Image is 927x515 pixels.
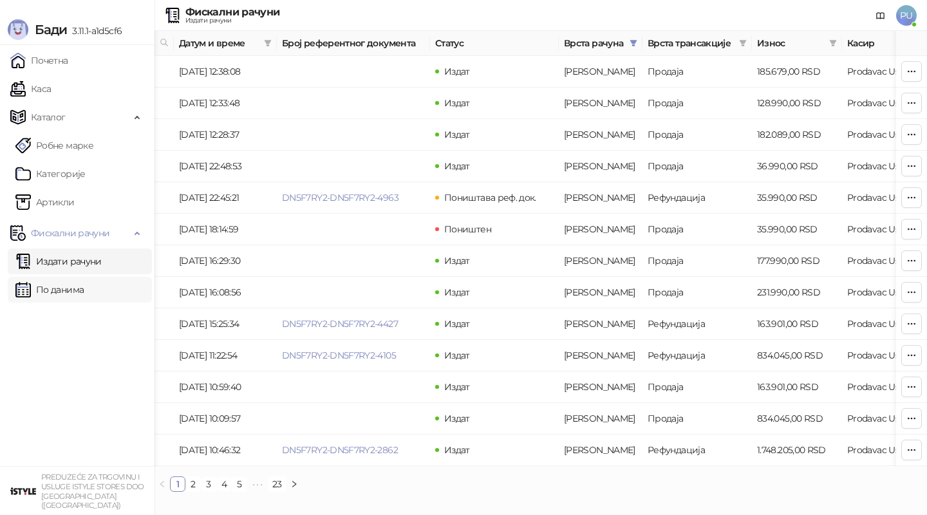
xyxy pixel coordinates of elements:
td: Аванс [559,435,642,466]
span: Издат [444,381,470,393]
th: Број референтног документа [277,31,430,56]
td: 35.990,00 RSD [752,182,842,214]
td: Аванс [559,277,642,308]
td: 35.990,00 RSD [752,214,842,245]
td: Продаја [642,403,752,435]
td: [DATE] 12:33:48 [174,88,277,119]
span: Каталог [31,104,66,130]
td: Аванс [559,245,642,277]
td: Аванс [559,119,642,151]
td: [DATE] 18:14:59 [174,214,277,245]
a: 5 [232,477,247,491]
td: 36.990,00 RSD [752,151,842,182]
td: Аванс [559,182,642,214]
td: [DATE] 12:38:08 [174,56,277,88]
a: Категорије [15,161,86,187]
td: Аванс [559,88,642,119]
td: Рефундација [642,308,752,340]
button: right [286,476,302,492]
a: ArtikliАртикли [15,189,75,215]
a: 1 [171,477,185,491]
a: DN5F7RY2-DN5F7RY2-2862 [282,444,398,456]
td: Продаја [642,371,752,403]
span: Износ [757,36,824,50]
th: Статус [430,31,559,56]
td: [DATE] 10:59:40 [174,371,277,403]
td: [DATE] 10:09:57 [174,403,277,435]
li: 5 [232,476,247,492]
span: Поништава реф. док. [444,192,536,203]
span: PU [896,5,917,26]
span: Врста рачуна [564,36,624,50]
td: 834.045,00 RSD [752,403,842,435]
span: Врста трансакције [648,36,734,50]
span: Издат [444,97,470,109]
span: Издат [444,318,470,330]
a: 23 [268,477,286,491]
td: 185.679,00 RSD [752,56,842,88]
div: Фискални рачуни [185,7,279,17]
a: 4 [217,477,231,491]
td: Продаја [642,277,752,308]
li: 1 [170,476,185,492]
td: Аванс [559,214,642,245]
td: 182.089,00 RSD [752,119,842,151]
li: 23 [268,476,286,492]
small: PREDUZEĆE ZA TRGOVINU I USLUGE ISTYLE STORES DOO [GEOGRAPHIC_DATA] ([GEOGRAPHIC_DATA]) [41,473,144,510]
td: Продаја [642,151,752,182]
td: Продаја [642,214,752,245]
td: [DATE] 15:25:34 [174,308,277,340]
td: Рефундација [642,435,752,466]
li: 3 [201,476,216,492]
span: Издат [444,350,470,361]
span: Издат [444,255,470,267]
span: Издат [444,66,470,77]
td: [DATE] 22:45:21 [174,182,277,214]
span: Датум и време [179,36,259,50]
a: Издати рачуни [15,248,102,274]
span: left [158,480,166,488]
td: Продаја [642,119,752,151]
td: 163.901,00 RSD [752,308,842,340]
a: DN5F7RY2-DN5F7RY2-4105 [282,350,396,361]
a: Робне марке [15,133,93,158]
td: [DATE] 11:22:54 [174,340,277,371]
span: Издат [444,413,470,424]
span: filter [261,33,274,53]
span: filter [264,39,272,47]
td: Продаја [642,245,752,277]
span: Издат [444,160,470,172]
span: filter [829,39,837,47]
li: 2 [185,476,201,492]
td: 177.990,00 RSD [752,245,842,277]
a: 2 [186,477,200,491]
span: filter [627,33,640,53]
td: [DATE] 22:48:53 [174,151,277,182]
a: Документација [870,5,891,26]
span: Издат [444,444,470,456]
th: Врста рачуна [559,31,642,56]
li: Претходна страна [154,476,170,492]
td: 1.748.205,00 RSD [752,435,842,466]
span: filter [736,33,749,53]
td: Аванс [559,56,642,88]
li: 4 [216,476,232,492]
button: left [154,476,170,492]
span: Издат [444,129,470,140]
td: Аванс [559,340,642,371]
td: [DATE] 16:08:56 [174,277,277,308]
a: DN5F7RY2-DN5F7RY2-4427 [282,318,398,330]
td: 128.990,00 RSD [752,88,842,119]
td: Рефундација [642,182,752,214]
span: filter [739,39,747,47]
span: Издат [444,286,470,298]
a: По данима [15,277,84,303]
li: Следећих 5 Страна [247,476,268,492]
td: 834.045,00 RSD [752,340,842,371]
img: 64x64-companyLogo-77b92cf4-9946-4f36-9751-bf7bb5fd2c7d.png [10,478,36,504]
a: Каса [10,76,51,102]
span: ••• [247,476,268,492]
span: right [290,480,298,488]
td: Аванс [559,371,642,403]
span: Фискални рачуни [31,220,109,246]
